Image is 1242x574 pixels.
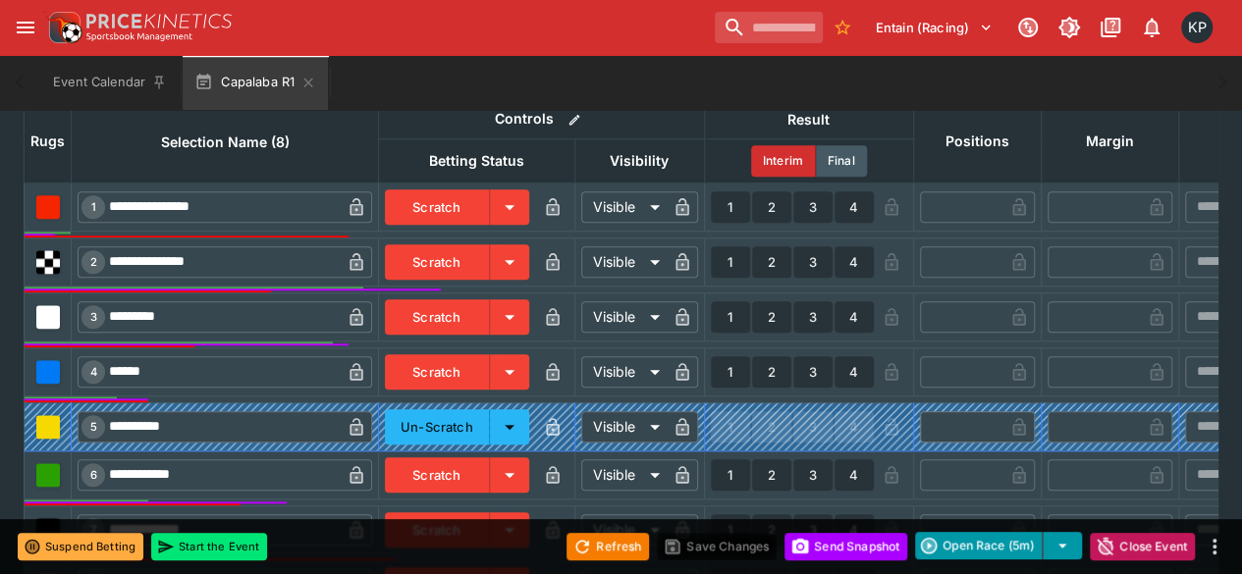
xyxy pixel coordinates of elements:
button: open drawer [8,10,43,45]
button: 2 [752,301,791,333]
div: split button [915,532,1082,559]
span: Visibility [588,149,690,173]
div: Visible [581,459,667,491]
button: 3 [793,246,833,278]
button: 4 [835,459,874,491]
button: Bulk edit [562,107,587,132]
button: 3 [793,459,833,491]
th: Rugs [25,100,72,183]
button: 2 [752,459,791,491]
div: Visible [581,411,667,443]
button: Documentation [1093,10,1128,45]
button: 4 [835,514,874,546]
button: Notifications [1134,10,1169,45]
button: Un-Scratch [385,409,490,444]
button: 4 [835,356,874,388]
button: 1 [711,514,750,546]
button: more [1203,535,1226,558]
button: Interim [751,145,816,177]
button: 2 [752,246,791,278]
button: 3 [793,514,833,546]
button: 2 [752,514,791,546]
span: 2 [86,255,101,269]
button: Connected to PK [1010,10,1046,45]
button: Scratch [385,354,490,390]
button: Scratch [385,512,490,548]
button: Scratch [385,457,490,493]
button: Capalaba R1 [183,55,328,110]
button: Send Snapshot [784,533,907,560]
button: 1 [711,191,750,223]
button: 1 [711,246,750,278]
button: Event Calendar [41,55,179,110]
button: Scratch [385,244,490,280]
div: Visible [581,301,667,333]
button: Start the Event [151,533,267,560]
button: Kedar Pandit [1175,6,1218,49]
div: Visible [581,514,667,546]
span: Betting Status [407,149,546,173]
th: Controls [379,100,705,138]
img: Sportsbook Management [86,32,192,41]
button: Suspend Betting [18,533,143,560]
button: 2 [752,191,791,223]
th: Result [704,100,913,138]
button: 3 [793,191,833,223]
button: No Bookmarks [827,12,858,43]
button: Scratch [385,299,490,335]
button: Toggle light/dark mode [1052,10,1087,45]
span: 5 [86,420,101,434]
button: 4 [835,246,874,278]
button: 1 [711,459,750,491]
img: PriceKinetics Logo [43,8,82,47]
th: Margin [1041,100,1178,183]
div: Visible [581,356,667,388]
span: 4 [86,365,101,379]
button: Open Race (5m) [915,532,1043,559]
button: 4 [835,301,874,333]
button: 3 [793,356,833,388]
button: Select Tenant [864,12,1004,43]
img: PriceKinetics [86,14,232,28]
button: select merge strategy [1043,532,1082,559]
span: 3 [86,310,101,324]
button: 1 [711,356,750,388]
div: Kedar Pandit [1181,12,1213,43]
th: Positions [913,100,1041,183]
div: Visible [581,246,667,278]
span: Selection Name (8) [139,130,311,154]
button: Close Event [1090,533,1195,560]
button: Scratch [385,189,490,225]
input: search [715,12,823,43]
div: Visible [581,191,667,223]
button: Refresh [567,533,649,560]
button: 1 [711,301,750,333]
span: 6 [86,468,101,482]
button: 4 [835,191,874,223]
button: 3 [793,301,833,333]
button: Final [816,145,867,177]
span: 1 [87,200,100,214]
button: 2 [752,356,791,388]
